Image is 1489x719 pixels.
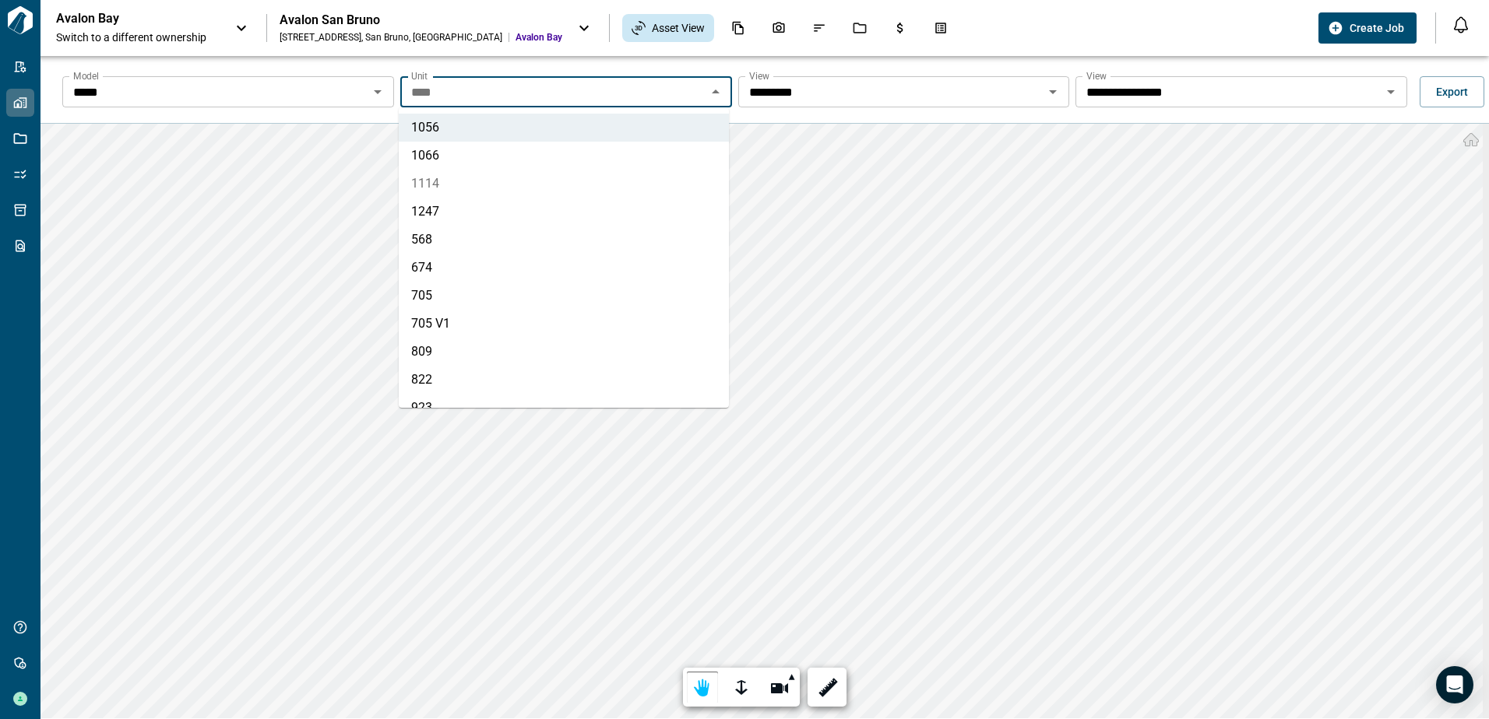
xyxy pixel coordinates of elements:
[399,282,729,310] li: 705
[399,114,729,142] li: 1056
[399,226,729,254] li: 568
[1420,76,1484,107] button: Export
[399,394,729,422] li: 923
[705,81,727,103] button: Close
[652,20,705,36] span: Asset View
[722,15,755,41] div: Documents
[884,15,917,41] div: Budgets
[399,254,729,282] li: 674
[1436,666,1473,703] div: Open Intercom Messenger
[56,30,220,45] span: Switch to a different ownership
[411,69,428,82] label: Unit
[803,15,836,41] div: Issues & Info
[399,142,729,170] li: 1066
[399,198,729,226] li: 1247
[367,81,389,103] button: Open
[280,31,502,44] div: [STREET_ADDRESS] , San Bruno , [GEOGRAPHIC_DATA]
[399,310,729,338] li: 705 V1
[399,170,729,198] li: 1114
[843,15,876,41] div: Jobs
[1449,12,1473,37] button: Open notification feed
[1436,84,1468,100] span: Export
[622,14,714,42] div: Asset View
[1380,81,1402,103] button: Open
[280,12,562,28] div: Avalon San Bruno
[1350,20,1404,36] span: Create Job
[1318,12,1417,44] button: Create Job
[56,11,196,26] p: Avalon Bay
[399,338,729,366] li: 809
[924,15,957,41] div: Takeoff Center
[1086,69,1107,82] label: View
[73,69,99,82] label: Model
[399,366,729,394] li: 822
[1042,81,1064,103] button: Open
[516,31,562,44] span: Avalon Bay
[749,69,769,82] label: View
[762,15,795,41] div: Photos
